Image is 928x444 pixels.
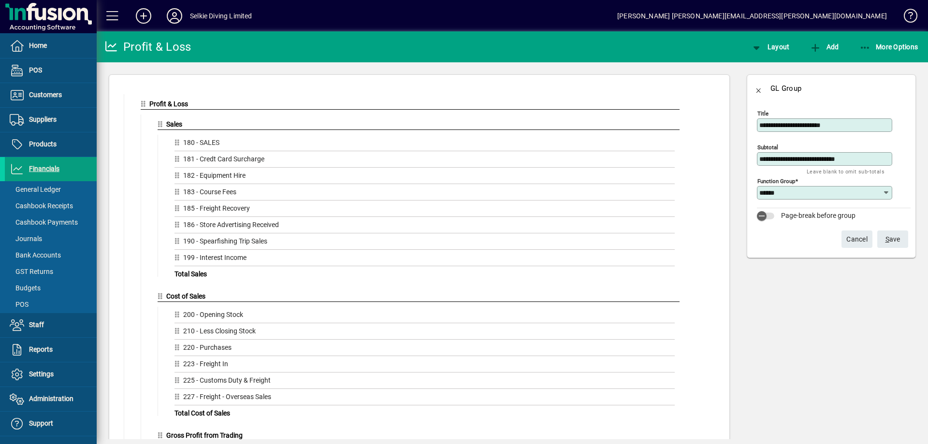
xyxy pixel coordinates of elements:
[174,326,675,340] div: 210 - Less Closing Stock
[897,2,916,33] a: Knowledge Base
[877,230,908,248] button: Save
[5,247,97,263] a: Bank Accounts
[174,187,675,201] div: 183 - Course Fees
[166,120,182,128] span: Sales
[807,166,884,177] mat-hint: Leave blank to omit sub-totals
[841,230,872,248] button: Cancel
[5,313,97,337] a: Staff
[5,362,97,387] a: Settings
[5,34,97,58] a: Home
[29,42,47,49] span: Home
[29,165,59,172] span: Financials
[10,268,53,275] span: GST Returns
[128,7,159,25] button: Add
[757,144,778,151] mat-label: Subtotal
[10,251,61,259] span: Bank Accounts
[770,81,801,96] div: GL Group
[174,359,675,372] div: 223 - Freight In
[5,132,97,157] a: Products
[740,38,799,56] app-page-header-button: View chart layout
[10,235,42,243] span: Journals
[5,387,97,411] a: Administration
[5,263,97,280] a: GST Returns
[174,253,675,266] div: 199 - Interest Income
[174,343,675,356] div: 220 - Purchases
[885,231,900,247] span: ave
[10,301,29,308] span: POS
[29,419,53,427] span: Support
[859,43,918,51] span: More Options
[174,392,675,405] div: 227 - Freight - Overseas Sales
[5,296,97,313] a: POS
[5,83,97,107] a: Customers
[190,8,252,24] div: Selkie Diving Limited
[5,214,97,230] a: Cashbook Payments
[757,178,795,185] mat-label: Function Group
[29,91,62,99] span: Customers
[166,292,205,300] span: Cost of Sales
[885,235,889,243] span: S
[29,345,53,353] span: Reports
[857,38,921,56] button: More Options
[807,38,841,56] button: Add
[757,110,768,117] mat-label: Title
[781,212,855,219] span: Page-break before group
[29,140,57,148] span: Products
[5,181,97,198] a: General Ledger
[810,43,839,51] span: Add
[617,8,887,24] div: [PERSON_NAME] [PERSON_NAME][EMAIL_ADDRESS][PERSON_NAME][DOMAIN_NAME]
[751,43,789,51] span: Layout
[104,39,191,55] div: Profit & Loss
[29,115,57,123] span: Suppliers
[5,412,97,436] a: Support
[174,171,675,184] div: 182 - Equipment Hire
[174,270,207,278] span: Total Sales
[29,321,44,329] span: Staff
[5,198,97,214] a: Cashbook Receipts
[29,66,42,74] span: POS
[174,138,675,151] div: 180 - SALES
[747,77,770,100] button: Back
[10,202,73,210] span: Cashbook Receipts
[174,154,675,168] div: 181 - Credt Card Surcharge
[174,409,230,417] span: Total Cost of Sales
[748,38,792,56] button: Layout
[5,108,97,132] a: Suppliers
[174,375,675,389] div: 225 - Customs Duty & Freight
[5,338,97,362] a: Reports
[846,231,868,247] span: Cancel
[5,58,97,83] a: POS
[10,284,41,292] span: Budgets
[29,395,73,402] span: Administration
[5,230,97,247] a: Journals
[174,203,675,217] div: 185 - Freight Recovery
[149,100,188,108] span: Profit & Loss
[159,7,190,25] button: Profile
[5,280,97,296] a: Budgets
[29,370,54,378] span: Settings
[174,236,675,250] div: 190 - Spearfishing Trip Sales
[10,218,78,226] span: Cashbook Payments
[10,186,61,193] span: General Ledger
[174,310,675,323] div: 200 - Opening Stock
[166,431,243,439] span: Gross Profit from Trading
[174,220,675,233] div: 186 - Store Advertising Received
